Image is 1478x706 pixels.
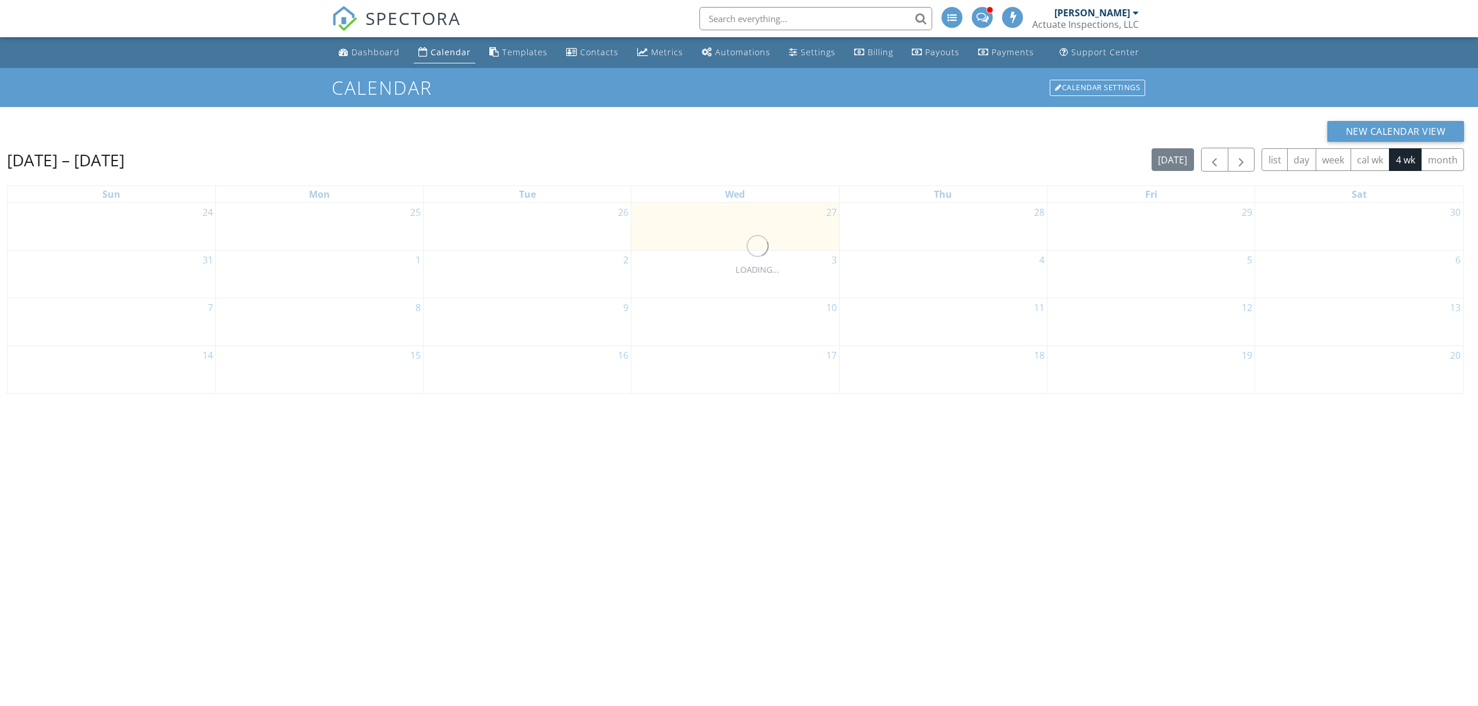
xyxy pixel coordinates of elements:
td: Go to August 29, 2025 [1047,203,1255,251]
a: Go to September 12, 2025 [1239,298,1255,317]
td: Go to August 26, 2025 [424,203,631,251]
td: Go to August 28, 2025 [839,203,1047,251]
td: Go to August 31, 2025 [8,250,215,298]
td: Go to September 13, 2025 [1255,298,1463,345]
a: Go to September 14, 2025 [200,346,215,365]
td: Go to September 17, 2025 [631,345,839,393]
div: Automations [715,47,770,58]
a: Go to September 20, 2025 [1448,346,1463,365]
td: Go to September 12, 2025 [1047,298,1255,345]
div: Actuate Inspections, LLC [1032,19,1139,30]
a: Go to August 28, 2025 [1032,203,1047,222]
div: Payouts [925,47,960,58]
a: Tuesday [517,186,538,202]
div: Payments [992,47,1034,58]
div: Support Center [1071,47,1139,58]
td: Go to September 19, 2025 [1047,345,1255,393]
button: Next [1228,148,1255,172]
a: Support Center [1055,42,1144,63]
img: The Best Home Inspection Software - Spectora [332,6,357,31]
h2: [DATE] – [DATE] [7,148,125,172]
a: Go to September 10, 2025 [824,298,839,317]
td: Go to September 11, 2025 [839,298,1047,345]
a: Go to September 16, 2025 [616,346,631,365]
button: week [1316,148,1351,171]
a: Go to September 2, 2025 [621,251,631,269]
a: Payouts [907,42,964,63]
td: Go to September 16, 2025 [424,345,631,393]
a: Go to September 9, 2025 [621,298,631,317]
a: Go to September 8, 2025 [413,298,423,317]
a: Payments [974,42,1039,63]
a: Go to September 6, 2025 [1453,251,1463,269]
a: Settings [784,42,840,63]
div: Templates [502,47,548,58]
button: day [1287,148,1316,171]
a: Go to August 31, 2025 [200,251,215,269]
div: Settings [801,47,836,58]
h1: Calendar [332,77,1146,98]
a: Templates [485,42,552,63]
div: Calendar [431,47,471,58]
td: Go to September 7, 2025 [8,298,215,345]
a: Billing [850,42,898,63]
td: Go to August 30, 2025 [1255,203,1463,251]
input: Search everything... [699,7,932,30]
button: month [1421,148,1464,171]
a: Go to September 4, 2025 [1037,251,1047,269]
td: Go to September 2, 2025 [424,250,631,298]
a: Metrics [633,42,688,63]
div: Metrics [651,47,683,58]
a: Go to September 3, 2025 [829,251,839,269]
a: Go to August 30, 2025 [1448,203,1463,222]
a: Go to September 18, 2025 [1032,346,1047,365]
a: Go to September 11, 2025 [1032,298,1047,317]
a: Saturday [1349,186,1369,202]
span: SPECTORA [365,6,461,30]
button: 4 wk [1389,148,1422,171]
div: [PERSON_NAME] [1054,7,1130,19]
td: Go to September 6, 2025 [1255,250,1463,298]
td: Go to September 9, 2025 [424,298,631,345]
td: Go to September 1, 2025 [215,250,423,298]
a: Calendar [414,42,475,63]
a: Dashboard [334,42,404,63]
a: Go to August 26, 2025 [616,203,631,222]
a: Sunday [100,186,123,202]
button: Previous [1201,148,1228,172]
div: Calendar Settings [1050,80,1145,96]
a: Go to September 15, 2025 [408,346,423,365]
button: New Calendar View [1327,121,1465,142]
td: Go to September 14, 2025 [8,345,215,393]
td: Go to September 4, 2025 [839,250,1047,298]
a: Contacts [562,42,623,63]
td: Go to September 18, 2025 [839,345,1047,393]
button: cal wk [1351,148,1390,171]
a: Friday [1143,186,1160,202]
a: Calendar Settings [1049,79,1146,97]
a: Automations (Advanced) [697,42,775,63]
a: Wednesday [723,186,747,202]
td: Go to September 8, 2025 [215,298,423,345]
a: Monday [307,186,332,202]
button: list [1262,148,1288,171]
a: Go to August 24, 2025 [200,203,215,222]
div: Dashboard [351,47,400,58]
td: Go to August 25, 2025 [215,203,423,251]
div: Contacts [580,47,619,58]
a: Thursday [932,186,954,202]
td: Go to September 10, 2025 [631,298,839,345]
a: Go to August 29, 2025 [1239,203,1255,222]
td: Go to September 15, 2025 [215,345,423,393]
a: Go to September 7, 2025 [205,298,215,317]
a: Go to September 5, 2025 [1245,251,1255,269]
td: Go to August 24, 2025 [8,203,215,251]
div: LOADING... [736,263,779,276]
a: Go to September 13, 2025 [1448,298,1463,317]
a: Go to September 17, 2025 [824,346,839,365]
td: Go to September 5, 2025 [1047,250,1255,298]
a: Go to August 27, 2025 [824,203,839,222]
td: Go to September 20, 2025 [1255,345,1463,393]
td: Go to September 3, 2025 [631,250,839,298]
a: Go to August 25, 2025 [408,203,423,222]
